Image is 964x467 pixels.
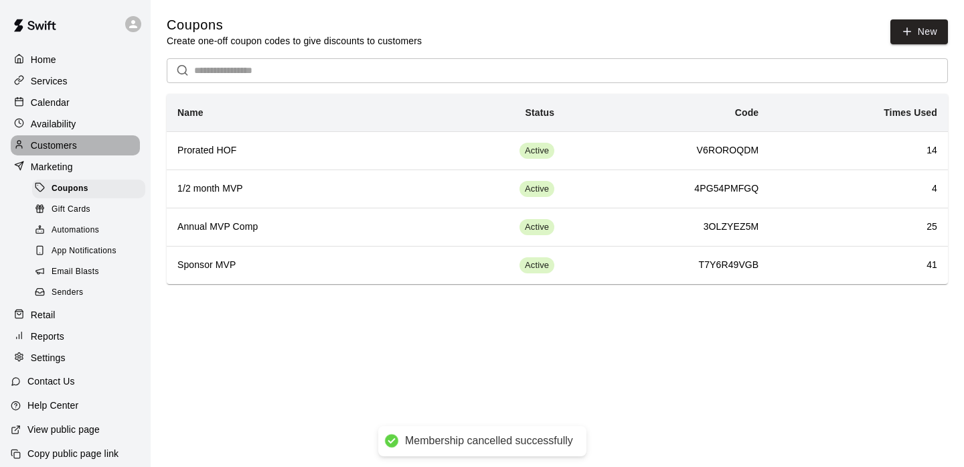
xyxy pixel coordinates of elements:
b: Name [177,107,204,118]
h6: 4 [780,182,937,196]
b: Code [735,107,759,118]
span: Gift Cards [52,203,90,216]
h6: T7Y6R49VGB [576,258,758,273]
h6: Sponsor MVP [177,258,399,273]
h6: 1/2 month MVP [177,182,399,196]
span: Active [519,145,554,157]
span: Senders [52,286,84,299]
a: App Notifications [32,241,151,262]
div: Gift Cards [32,200,145,219]
span: Email Blasts [52,265,99,279]
p: Settings [31,351,66,364]
p: View public page [27,423,100,436]
span: Active [519,221,554,234]
div: Coupons [32,180,145,198]
div: Membership cancelled successfully [405,434,573,448]
a: Marketing [11,157,140,177]
b: Status [526,107,555,118]
div: App Notifications [32,242,145,261]
p: Contact Us [27,375,75,388]
h6: 3OLZYEZ5M [576,220,758,235]
div: Senders [32,283,145,302]
button: New [890,19,948,44]
a: Gift Cards [32,199,151,220]
p: Services [31,74,68,88]
a: Calendar [11,92,140,113]
p: Availability [31,117,76,131]
div: Automations [32,221,145,240]
a: Customers [11,135,140,155]
h6: 41 [780,258,937,273]
h6: 4PG54PMFGQ [576,182,758,196]
span: Automations [52,224,99,237]
a: Senders [32,283,151,304]
a: Home [11,50,140,70]
h6: 25 [780,220,937,235]
p: Help Center [27,399,78,412]
a: Coupons [32,178,151,199]
h6: 14 [780,143,937,158]
a: Availability [11,114,140,134]
b: Times Used [884,107,937,118]
p: Copy public page link [27,447,118,460]
p: Calendar [31,96,70,109]
span: Active [519,259,554,272]
span: Coupons [52,182,88,196]
a: Automations [32,220,151,241]
a: Settings [11,348,140,368]
p: Retail [31,308,56,322]
h5: Coupons [167,16,422,34]
h6: Prorated HOF [177,143,399,158]
a: Services [11,71,140,91]
p: Create one-off coupon codes to give discounts to customers [167,34,422,48]
h6: Annual MVP Comp [177,220,399,235]
div: Email Blasts [32,263,145,281]
p: Customers [31,139,77,152]
p: Home [31,53,56,66]
a: Reports [11,326,140,346]
h6: V6ROROQDM [576,143,758,158]
a: Email Blasts [32,262,151,283]
a: Retail [11,305,140,325]
p: Reports [31,330,64,343]
p: Marketing [31,160,73,174]
span: App Notifications [52,245,116,258]
table: simple table [167,94,948,284]
span: Active [519,183,554,196]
